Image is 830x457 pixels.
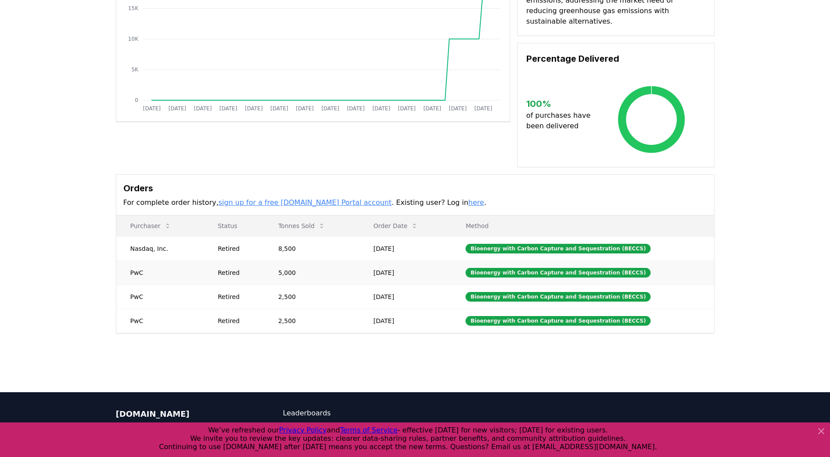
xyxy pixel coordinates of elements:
tspan: [DATE] [449,105,467,112]
p: [DOMAIN_NAME] [116,408,248,420]
button: Purchaser [123,217,178,235]
a: Leaderboards [283,408,415,418]
tspan: [DATE] [270,105,288,112]
tspan: 15K [128,5,138,11]
tspan: [DATE] [423,105,441,112]
div: Retired [218,292,257,301]
div: Retired [218,244,257,253]
div: Bioenergy with Carbon Capture and Sequestration (BECCS) [466,268,651,278]
tspan: [DATE] [372,105,390,112]
div: Retired [218,268,257,277]
div: Bioenergy with Carbon Capture and Sequestration (BECCS) [466,292,651,302]
tspan: 0 [135,97,138,103]
h3: Orders [123,182,707,195]
tspan: [DATE] [296,105,314,112]
td: PwC [116,309,204,333]
td: 2,500 [264,285,360,309]
a: CDR Map [283,420,415,431]
td: 5,000 [264,260,360,285]
p: Status [211,221,257,230]
button: Tonnes Sold [271,217,332,235]
div: Retired [218,316,257,325]
tspan: [DATE] [398,105,416,112]
td: [DATE] [360,309,452,333]
td: [DATE] [360,260,452,285]
td: PwC [116,260,204,285]
tspan: [DATE] [168,105,186,112]
div: Bioenergy with Carbon Capture and Sequestration (BECCS) [466,316,651,326]
tspan: [DATE] [245,105,263,112]
a: sign up for a free [DOMAIN_NAME] Portal account [218,198,392,207]
p: For complete order history, . Existing user? Log in . [123,197,707,208]
tspan: 5K [131,67,139,73]
a: here [468,198,484,207]
p: Method [459,221,707,230]
td: PwC [116,285,204,309]
tspan: [DATE] [219,105,237,112]
tspan: [DATE] [321,105,339,112]
tspan: 10K [128,36,138,42]
td: [DATE] [360,236,452,260]
td: [DATE] [360,285,452,309]
tspan: [DATE] [143,105,161,112]
td: 8,500 [264,236,360,260]
tspan: [DATE] [347,105,364,112]
td: 2,500 [264,309,360,333]
tspan: [DATE] [474,105,492,112]
button: Order Date [367,217,425,235]
p: of purchases have been delivered [526,110,598,131]
h3: Percentage Delivered [526,52,705,65]
tspan: [DATE] [194,105,212,112]
td: Nasdaq, Inc. [116,236,204,260]
div: Bioenergy with Carbon Capture and Sequestration (BECCS) [466,244,651,253]
h3: 100 % [526,97,598,110]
